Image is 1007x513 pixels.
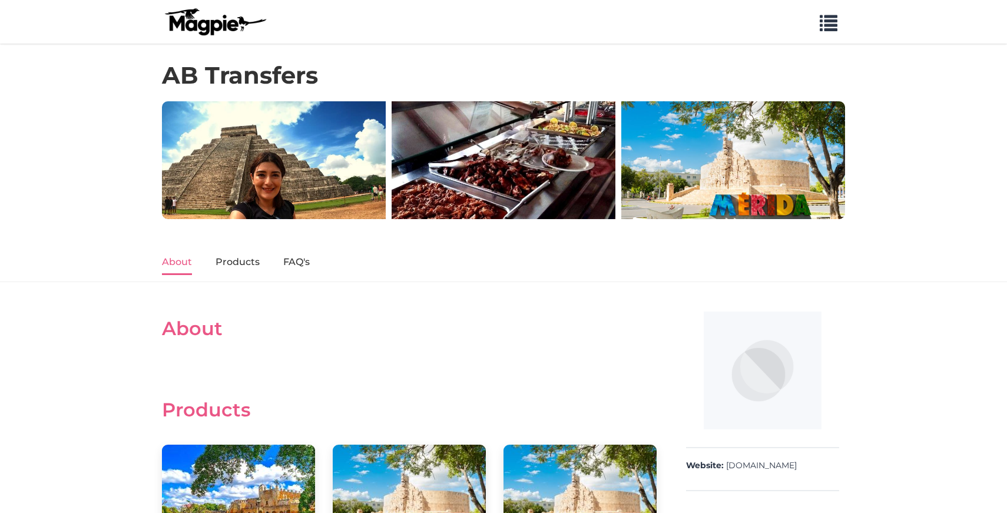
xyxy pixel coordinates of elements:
h2: About [162,317,657,340]
h1: AB Transfers [162,61,318,90]
strong: Website: [686,460,724,472]
a: About [162,250,192,275]
img: logo-ab69f6fb50320c5b225c76a69d11143b.png [162,8,268,36]
img: AB Transfers logo [704,312,821,429]
a: Products [216,250,260,275]
a: FAQ's [283,250,310,275]
img: Tulum to Mérida with a 3 hours stop in Valladolid [621,101,845,219]
h2: Products [162,399,657,421]
img: Chichen Itza Valladolid and Yokdzonot Cenote Excursion [162,101,386,219]
img: Tulum to Mérida with 5 hours stop in Cenote Hubiku [392,101,615,219]
a: [DOMAIN_NAME] [726,460,797,472]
